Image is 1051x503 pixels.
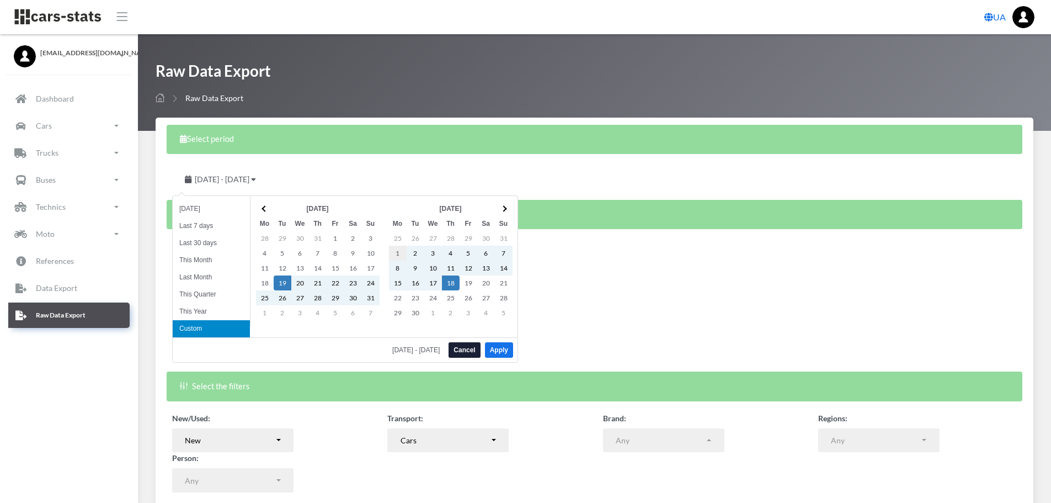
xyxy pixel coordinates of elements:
th: Su [495,216,513,231]
p: Cars [36,119,52,133]
a: Moto [8,221,130,247]
td: 3 [362,231,380,246]
label: Brand: [603,412,626,424]
p: Buses [36,173,56,187]
button: Any [818,428,940,453]
td: 13 [477,261,495,276]
td: 10 [424,261,442,276]
td: 22 [389,290,407,305]
td: 27 [424,231,442,246]
span: [DATE] - [DATE] [195,174,249,184]
th: Tu [407,216,424,231]
th: Su [362,216,380,231]
a: References [8,248,130,274]
th: Fr [460,216,477,231]
td: 11 [256,261,274,276]
td: 15 [327,261,344,276]
p: Data Export [36,281,77,295]
th: We [291,216,309,231]
td: 9 [407,261,424,276]
span: [EMAIL_ADDRESS][DOMAIN_NAME] [40,48,124,58]
th: We [424,216,442,231]
img: navbar brand [14,8,102,25]
a: Technics [8,194,130,220]
td: 1 [327,231,344,246]
td: 10 [362,246,380,261]
td: 19 [274,276,291,290]
div: Any [616,435,705,446]
td: 27 [291,290,309,305]
td: 4 [256,246,274,261]
li: This Quarter [173,286,250,303]
a: Raw Data Export [8,303,130,328]
span: [DATE] - [DATE] [392,347,444,353]
a: Dashboard [8,86,130,112]
th: Mo [389,216,407,231]
p: Raw Data Export [36,309,86,321]
td: 30 [477,231,495,246]
td: 26 [407,231,424,246]
label: Person: [172,452,199,464]
td: 24 [362,276,380,290]
td: 7 [362,305,380,320]
p: Moto [36,227,55,241]
td: 1 [424,305,442,320]
td: 25 [256,290,274,305]
td: 2 [344,231,362,246]
td: 22 [327,276,344,290]
td: 14 [309,261,327,276]
a: ... [1012,6,1034,28]
div: Any [831,435,920,446]
td: 15 [389,276,407,290]
td: 8 [327,246,344,261]
div: New [185,435,274,446]
td: 3 [424,246,442,261]
th: Tu [274,216,291,231]
td: 2 [407,246,424,261]
td: 1 [389,246,407,261]
td: 5 [274,246,291,261]
a: UA [980,6,1010,28]
h1: Raw Data Export [156,61,271,87]
th: Sa [344,216,362,231]
th: [DATE] [407,201,495,216]
li: Last 7 days [173,218,250,235]
td: 31 [495,231,513,246]
p: Dashboard [36,92,74,105]
button: Cars [387,428,509,453]
p: References [36,254,74,268]
button: Cancel [449,342,480,358]
button: New [172,428,294,453]
td: 30 [407,305,424,320]
span: Raw Data Export [185,93,243,103]
th: Th [442,216,460,231]
p: Trucks [36,146,58,160]
td: 31 [309,231,327,246]
td: 17 [424,276,442,290]
th: Sa [477,216,495,231]
th: [DATE] [274,201,362,216]
td: 6 [291,246,309,261]
td: 23 [407,290,424,305]
li: This Month [173,252,250,269]
a: Trucks [8,140,130,166]
div: Select the filters [167,372,1022,401]
td: 13 [291,261,309,276]
div: Select the columns you want to see in the table [167,200,1022,229]
td: 7 [309,246,327,261]
a: [EMAIL_ADDRESS][DOMAIN_NAME] [14,45,124,58]
td: 11 [442,261,460,276]
td: 19 [460,276,477,290]
td: 12 [274,261,291,276]
td: 28 [442,231,460,246]
th: Mo [256,216,274,231]
td: 18 [442,276,460,290]
li: Last Month [173,269,250,286]
p: Technics [36,200,66,214]
td: 5 [460,246,477,261]
td: 18 [256,276,274,290]
td: 29 [327,290,344,305]
td: 25 [389,231,407,246]
label: New/Used: [172,412,210,424]
button: Apply [485,342,513,358]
